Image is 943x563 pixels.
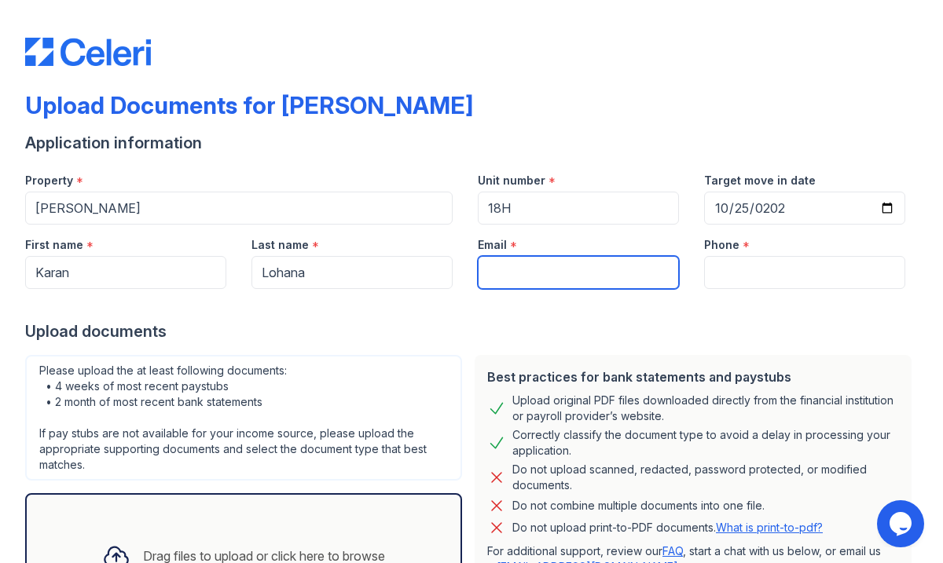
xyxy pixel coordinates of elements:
[251,237,309,253] label: Last name
[512,520,823,536] p: Do not upload print-to-PDF documents.
[662,544,683,558] a: FAQ
[704,173,816,188] label: Target move in date
[25,320,918,342] div: Upload documents
[487,367,899,386] div: Best practices for bank statements and paystubs
[478,237,507,253] label: Email
[512,496,765,515] div: Do not combine multiple documents into one file.
[25,237,83,253] label: First name
[877,500,927,547] iframe: chat widget
[704,237,739,253] label: Phone
[25,91,473,119] div: Upload Documents for [PERSON_NAME]
[716,521,823,534] a: What is print-to-pdf?
[25,355,462,481] div: Please upload the at least following documents: • 4 weeks of most recent paystubs • 2 month of mo...
[512,393,899,424] div: Upload original PDF files downloaded directly from the financial institution or payroll provider’...
[512,427,899,459] div: Correctly classify the document type to avoid a delay in processing your application.
[25,173,73,188] label: Property
[478,173,545,188] label: Unit number
[25,132,918,154] div: Application information
[512,462,899,493] div: Do not upload scanned, redacted, password protected, or modified documents.
[25,38,151,66] img: CE_Logo_Blue-a8612792a0a2168367f1c8372b55b34899dd931a85d93a1a3d3e32e68fde9ad4.png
